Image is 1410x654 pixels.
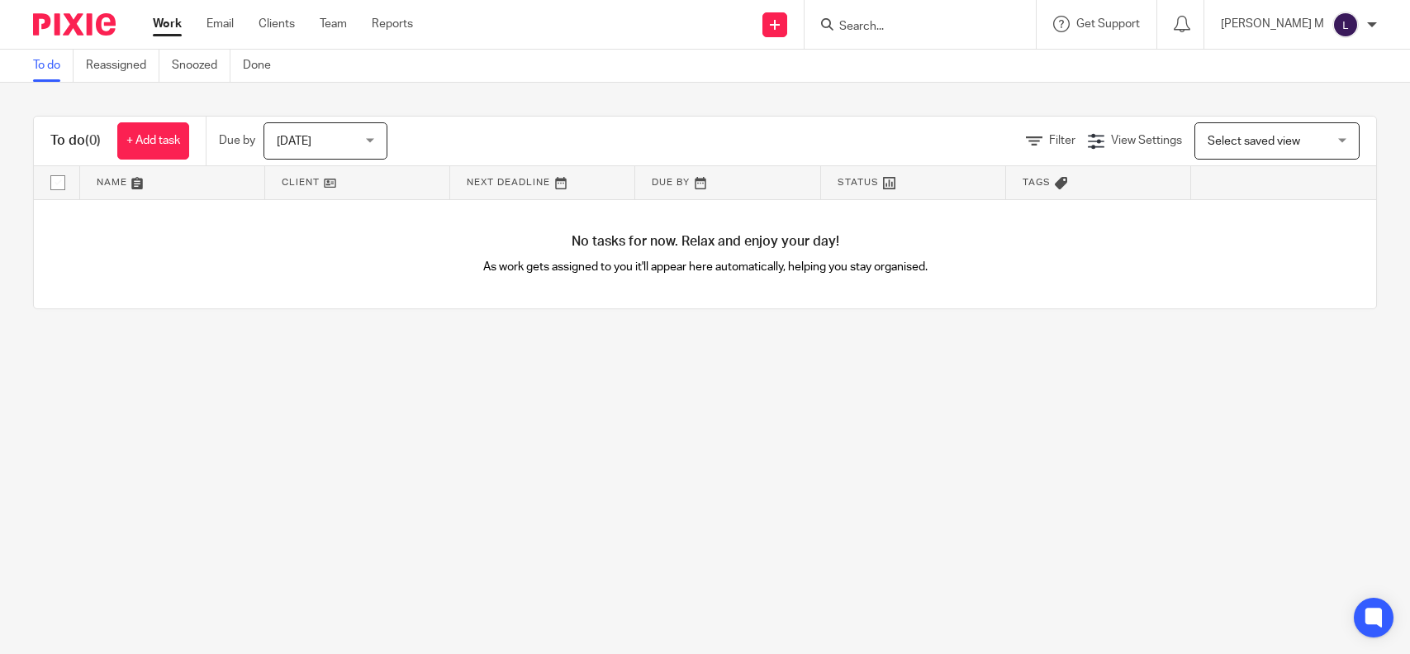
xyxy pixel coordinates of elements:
[117,122,189,160] a: + Add task
[372,16,413,32] a: Reports
[86,50,159,82] a: Reassigned
[50,132,101,150] h1: To do
[1049,135,1075,146] span: Filter
[219,132,255,149] p: Due by
[1023,178,1051,187] span: Tags
[259,16,295,32] a: Clients
[243,50,283,82] a: Done
[1111,135,1182,146] span: View Settings
[172,50,230,82] a: Snoozed
[838,20,986,35] input: Search
[153,16,182,32] a: Work
[1221,16,1324,32] p: [PERSON_NAME] M
[369,259,1041,275] p: As work gets assigned to you it'll appear here automatically, helping you stay organised.
[33,13,116,36] img: Pixie
[85,134,101,147] span: (0)
[1076,18,1140,30] span: Get Support
[207,16,234,32] a: Email
[320,16,347,32] a: Team
[1208,136,1300,147] span: Select saved view
[1332,12,1359,38] img: svg%3E
[34,233,1376,251] h4: No tasks for now. Relax and enjoy your day!
[277,136,311,147] span: [DATE]
[33,50,74,82] a: To do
